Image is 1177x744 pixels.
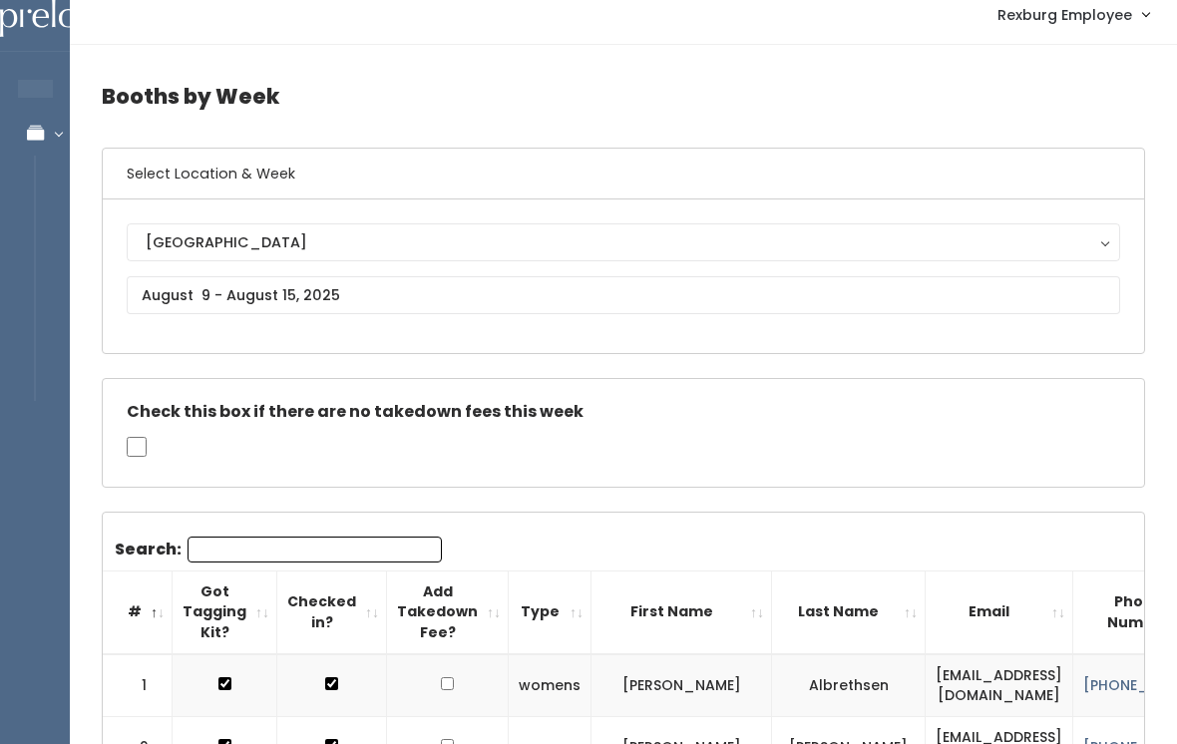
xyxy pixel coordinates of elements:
[772,654,926,717] td: Albrethsen
[103,654,173,717] td: 1
[591,570,772,653] th: First Name: activate to sort column ascending
[103,149,1144,199] h6: Select Location & Week
[926,570,1073,653] th: Email: activate to sort column ascending
[127,223,1120,261] button: [GEOGRAPHIC_DATA]
[173,570,277,653] th: Got Tagging Kit?: activate to sort column ascending
[103,570,173,653] th: #: activate to sort column descending
[102,69,1145,124] h4: Booths by Week
[387,570,509,653] th: Add Takedown Fee?: activate to sort column ascending
[115,537,442,562] label: Search:
[127,276,1120,314] input: August 9 - August 15, 2025
[772,570,926,653] th: Last Name: activate to sort column ascending
[127,403,1120,421] h5: Check this box if there are no takedown fees this week
[591,654,772,717] td: [PERSON_NAME]
[509,654,591,717] td: womens
[926,654,1073,717] td: [EMAIL_ADDRESS][DOMAIN_NAME]
[188,537,442,562] input: Search:
[509,570,591,653] th: Type: activate to sort column ascending
[146,231,1101,253] div: [GEOGRAPHIC_DATA]
[997,4,1132,26] span: Rexburg Employee
[277,570,387,653] th: Checked in?: activate to sort column ascending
